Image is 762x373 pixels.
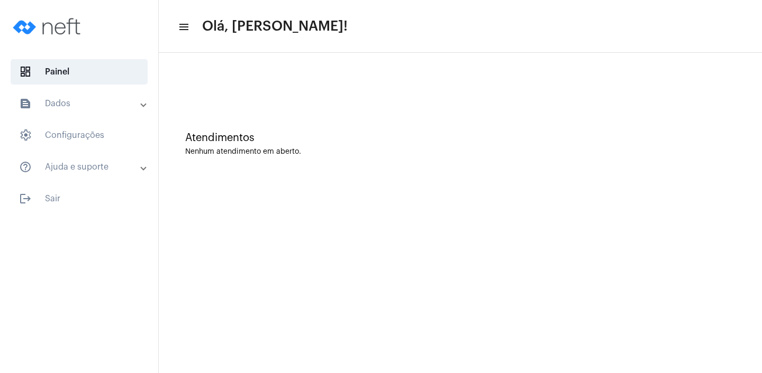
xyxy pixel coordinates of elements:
mat-expansion-panel-header: sidenav iconDados [6,91,158,116]
mat-expansion-panel-header: sidenav iconAjuda e suporte [6,154,158,180]
span: Painel [11,59,148,85]
mat-panel-title: Ajuda e suporte [19,161,141,173]
mat-icon: sidenav icon [19,192,32,205]
span: sidenav icon [19,129,32,142]
div: Nenhum atendimento em aberto. [185,148,736,156]
mat-panel-title: Dados [19,97,141,110]
mat-icon: sidenav icon [178,21,188,33]
span: Olá, [PERSON_NAME]! [202,18,348,35]
div: Atendimentos [185,132,736,144]
mat-icon: sidenav icon [19,97,32,110]
mat-icon: sidenav icon [19,161,32,173]
img: logo-neft-novo-2.png [8,5,88,48]
span: sidenav icon [19,66,32,78]
span: Sair [11,186,148,211]
span: Configurações [11,123,148,148]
